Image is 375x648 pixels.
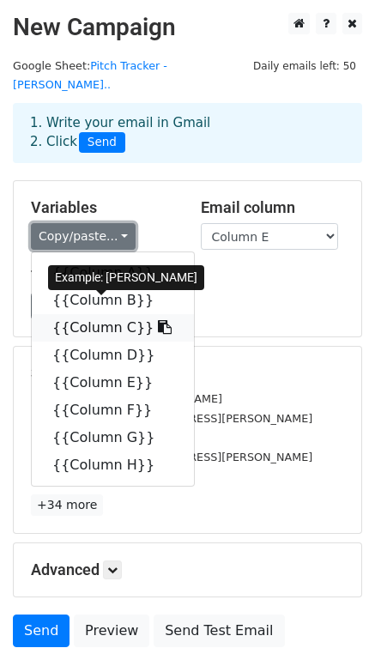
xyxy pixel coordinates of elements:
h5: Variables [31,198,175,217]
a: {{Column F}} [32,397,194,424]
span: Send [79,132,125,153]
h5: Advanced [31,560,344,579]
div: 1. Write your email in Gmail 2. Click [17,113,358,153]
a: Send [13,615,70,647]
a: Send Test Email [154,615,284,647]
a: {{Column B}} [32,287,194,314]
a: {{Column D}} [32,342,194,369]
a: {{Column A}} [32,259,194,287]
div: Example: [PERSON_NAME] [48,265,204,290]
h2: New Campaign [13,13,362,42]
a: Daily emails left: 50 [247,59,362,72]
h5: Email column [201,198,345,217]
a: Preview [74,615,149,647]
span: Daily emails left: 50 [247,57,362,76]
iframe: Chat Widget [289,566,375,648]
a: {{Column C}} [32,314,194,342]
small: Google Sheet: [13,59,167,92]
a: {{Column H}} [32,451,194,479]
a: Copy/paste... [31,223,136,250]
a: +34 more [31,494,103,516]
a: {{Column G}} [32,424,194,451]
a: {{Column E}} [32,369,194,397]
a: Pitch Tracker - [PERSON_NAME].. [13,59,167,92]
small: [EMAIL_ADDRESS][DOMAIN_NAME] [31,392,222,405]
